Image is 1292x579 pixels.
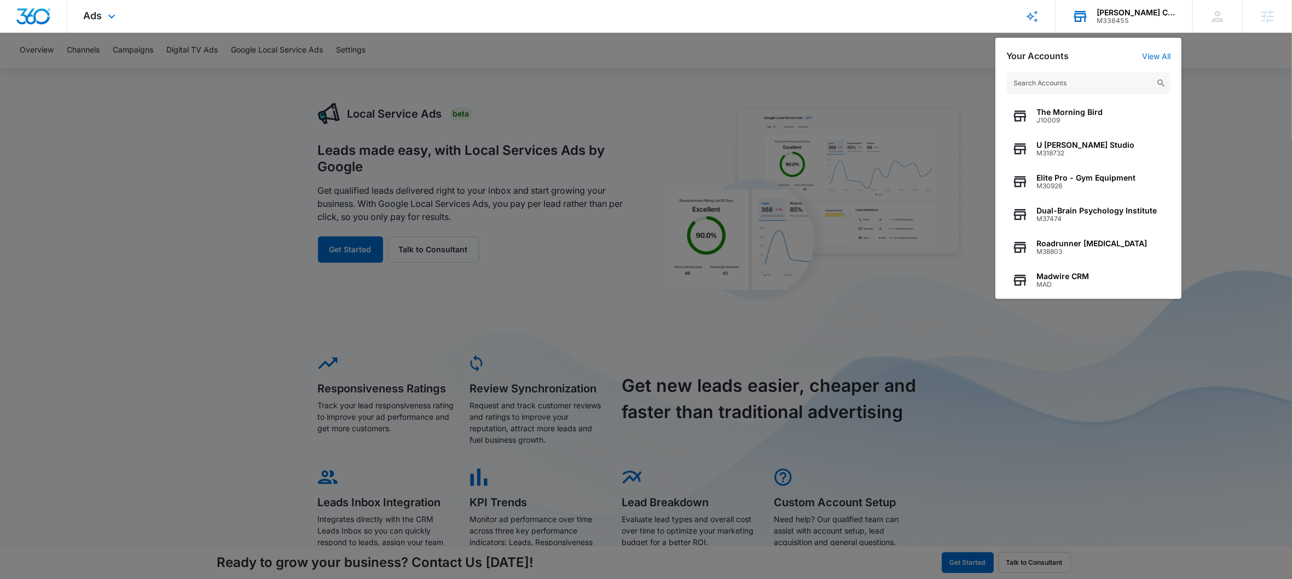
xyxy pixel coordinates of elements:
span: Dual-Brain Psychology Institute [1036,206,1157,215]
span: Elite Pro - Gym Equipment [1036,173,1135,182]
span: The Morning Bird [1036,108,1103,117]
input: Search Accounts [1006,72,1171,94]
span: U [PERSON_NAME] Studio [1036,141,1134,149]
button: The Morning BirdJ10009 [1006,100,1171,132]
span: MAD [1036,281,1089,288]
span: M318732 [1036,149,1134,157]
span: Roadrunner [MEDICAL_DATA] [1036,239,1147,248]
div: account id [1097,17,1177,25]
span: M38803 [1036,248,1147,256]
span: Ads [84,10,102,21]
button: Elite Pro - Gym EquipmentM30926 [1006,165,1171,198]
a: View All [1142,51,1171,61]
span: M30926 [1036,182,1135,190]
button: U [PERSON_NAME] StudioM318732 [1006,132,1171,165]
button: Dual-Brain Psychology InstituteM37474 [1006,198,1171,231]
div: account name [1097,8,1177,17]
span: M37474 [1036,215,1157,223]
button: Madwire CRMMAD [1006,264,1171,297]
span: Madwire CRM [1036,272,1089,281]
button: Roadrunner [MEDICAL_DATA]M38803 [1006,231,1171,264]
h2: Your Accounts [1006,51,1069,61]
span: J10009 [1036,117,1103,124]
